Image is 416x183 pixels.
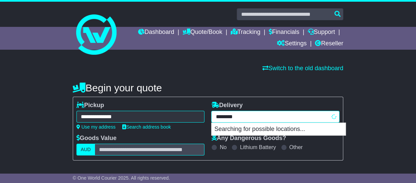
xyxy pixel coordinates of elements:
[73,82,343,93] h4: Begin your quote
[220,144,226,150] label: No
[76,144,95,155] label: AUD
[122,124,171,130] a: Search address book
[212,123,346,136] p: Searching for possible locations...
[262,65,343,72] a: Switch to the old dashboard
[183,27,222,38] a: Quote/Book
[240,144,276,150] label: Lithium Battery
[308,27,335,38] a: Support
[76,135,117,142] label: Goods Value
[76,124,116,130] a: Use my address
[277,38,307,50] a: Settings
[269,27,299,38] a: Financials
[211,135,286,142] label: Any Dangerous Goods?
[211,111,340,123] typeahead: Please provide city
[211,102,243,109] label: Delivery
[315,38,343,50] a: Reseller
[76,102,104,109] label: Pickup
[73,175,170,181] span: © One World Courier 2025. All rights reserved.
[231,27,260,38] a: Tracking
[289,144,303,150] label: Other
[138,27,174,38] a: Dashboard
